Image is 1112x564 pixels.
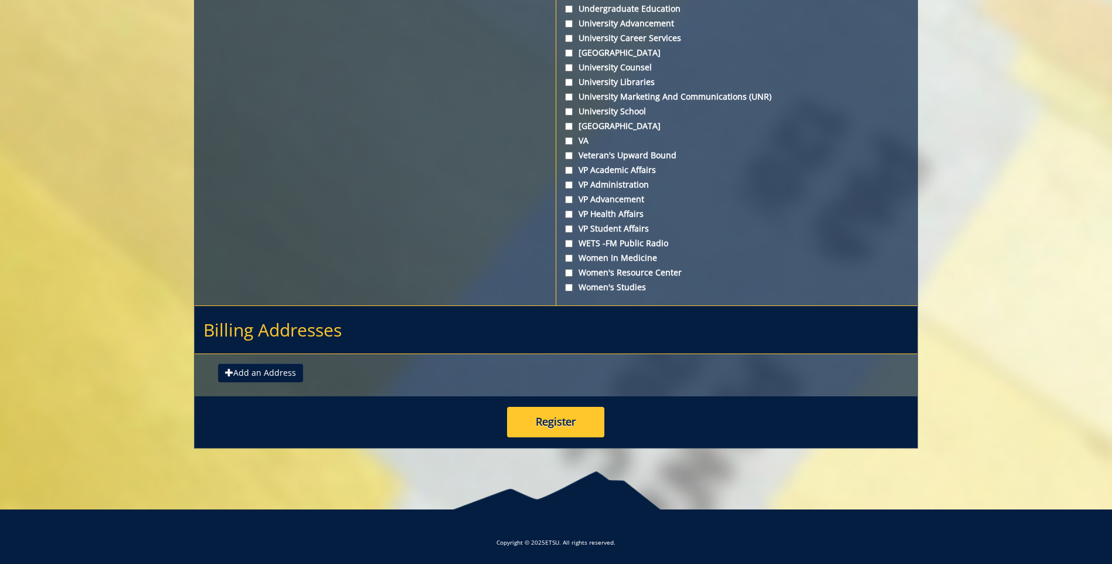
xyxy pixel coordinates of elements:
label: University Advancement [565,18,908,29]
label: VP Academic Affairs [565,164,908,176]
button: Add an Address [218,363,303,382]
h2: Billing Addresses [195,306,917,354]
label: VP Student Affairs [565,223,908,235]
label: Veteran's Upward Bound [565,150,908,161]
a: ETSU [545,538,559,546]
label: University Career Services [565,32,908,44]
label: University Marketing and Communications (UNR) [565,91,908,103]
label: University School [565,106,908,117]
label: Women's Resource Center [565,267,908,278]
label: VP Administration [565,179,908,191]
label: VP Advancement [565,193,908,205]
button: Register [507,407,604,437]
label: WETS -FM Public Radio [565,237,908,249]
label: University Libraries [565,76,908,88]
label: University Counsel [565,62,908,73]
label: VA [565,135,908,147]
label: VP Health Affairs [565,208,908,220]
label: [GEOGRAPHIC_DATA] [565,47,908,59]
label: Women in Medicine [565,252,908,264]
label: Undergraduate Education [565,3,908,15]
label: [GEOGRAPHIC_DATA] [565,120,908,132]
label: Women's Studies [565,281,908,293]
